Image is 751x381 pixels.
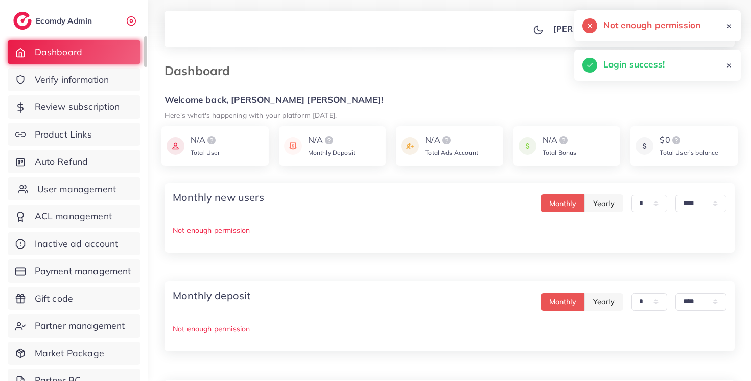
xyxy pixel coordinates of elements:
h5: Not enough permission [603,18,700,32]
div: N/A [191,134,220,146]
div: N/A [543,134,577,146]
span: Review subscription [35,100,120,114]
span: Market Package [35,347,104,360]
span: Partner management [35,319,125,332]
h4: Monthly new users [173,191,264,204]
a: Product Links [8,123,140,146]
span: Verify information [35,73,109,86]
img: icon payment [636,134,653,158]
span: Monthly Deposit [308,149,355,156]
span: Gift code [35,292,73,305]
span: Inactive ad account [35,237,119,251]
a: Auto Refund [8,150,140,173]
h5: Login success! [603,58,665,71]
span: Product Links [35,128,92,141]
span: User management [37,183,116,196]
span: Dashboard [35,46,82,59]
a: Review subscription [8,95,140,119]
a: Market Package [8,342,140,365]
p: [PERSON_NAME] [PERSON_NAME] [553,23,695,35]
a: Verify information [8,68,140,92]
span: Payment management [35,264,131,278]
img: logo [440,134,453,146]
img: logo [323,134,335,146]
span: Auto Refund [35,155,88,168]
small: Here's what's happening with your platform [DATE]. [165,110,337,119]
img: icon payment [401,134,419,158]
button: Monthly [541,194,585,212]
img: logo [670,134,683,146]
button: Monthly [541,293,585,311]
h4: Monthly deposit [173,289,250,302]
a: Payment management [8,259,140,283]
h5: Welcome back, [PERSON_NAME] [PERSON_NAME]! [165,95,735,105]
a: Partner management [8,314,140,338]
a: Inactive ad account [8,232,140,256]
div: N/A [425,134,478,146]
a: Gift code [8,287,140,310]
div: $0 [660,134,718,146]
p: Not enough permission [173,224,726,236]
span: Total Ads Account [425,149,478,156]
img: logo [205,134,218,146]
a: [PERSON_NAME] [PERSON_NAME]avatar [548,18,726,39]
button: Yearly [584,194,623,212]
a: logoEcomdy Admin [13,12,95,30]
a: ACL management [8,205,140,228]
img: logo [557,134,570,146]
img: icon payment [519,134,536,158]
span: Total User [191,149,220,156]
img: icon payment [284,134,302,158]
div: N/A [308,134,355,146]
p: Not enough permission [173,323,726,335]
a: User management [8,177,140,201]
span: Total User’s balance [660,149,718,156]
a: Dashboard [8,40,140,64]
button: Yearly [584,293,623,311]
h2: Ecomdy Admin [36,16,95,26]
h3: Dashboard [165,63,238,78]
span: ACL management [35,210,112,223]
span: Total Bonus [543,149,577,156]
img: icon payment [167,134,184,158]
img: logo [13,12,32,30]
